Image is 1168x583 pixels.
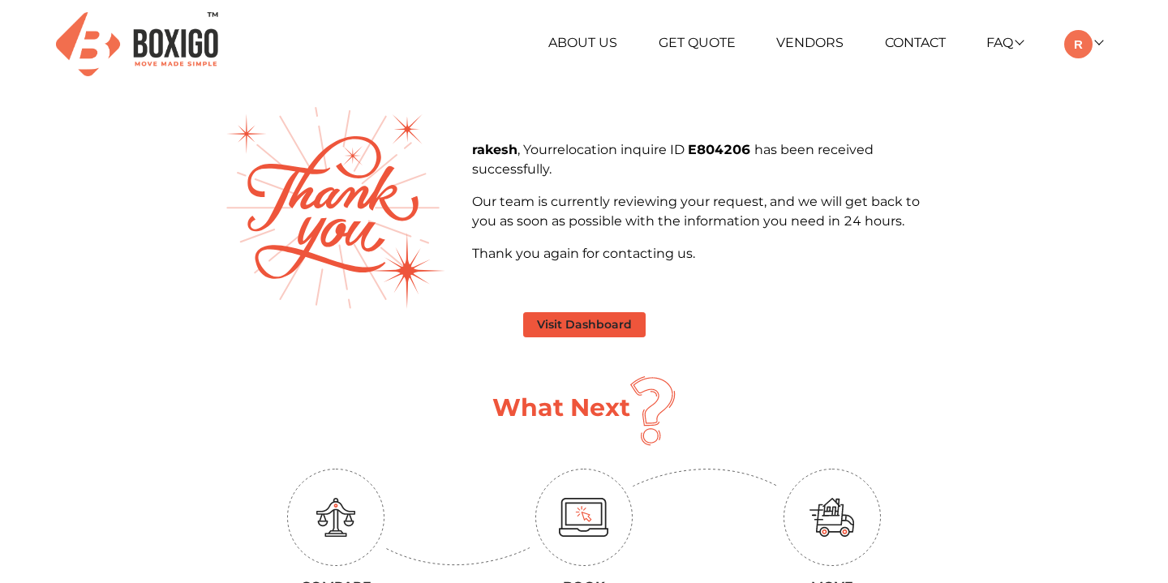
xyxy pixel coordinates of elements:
span: relocation [552,142,620,157]
p: , Your inquire ID has been received successfully. [472,140,944,179]
p: Thank you again for contacting us. [472,244,944,264]
a: FAQ [986,35,1023,50]
p: Our team is currently reviewing your request, and we will get back to you as soon as possible wit... [472,192,944,231]
a: Get Quote [659,35,736,50]
b: E804206 [688,142,754,157]
img: monitor [559,498,609,537]
img: move [809,498,855,537]
img: circle [287,469,384,566]
a: Contact [885,35,946,50]
img: up [384,547,530,566]
a: Vendors [776,35,844,50]
img: education [316,498,355,537]
h1: What Next [492,393,630,422]
button: Visit Dashboard [523,312,646,337]
img: circle [535,469,633,566]
img: Boxigo [56,12,218,76]
img: thank-you [226,107,445,309]
b: rakesh [472,142,517,157]
img: down [633,469,779,487]
a: About Us [548,35,617,50]
img: circle [784,469,881,566]
img: question [630,376,676,446]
